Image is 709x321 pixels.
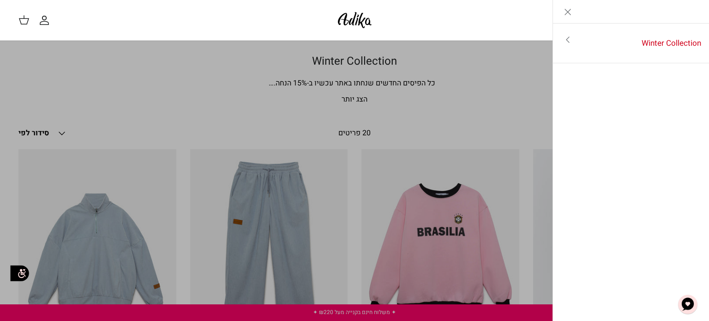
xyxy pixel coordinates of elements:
[39,15,54,26] a: החשבון שלי
[674,291,702,318] button: צ'אט
[7,260,32,286] img: accessibility_icon02.svg
[335,9,374,31] img: Adika IL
